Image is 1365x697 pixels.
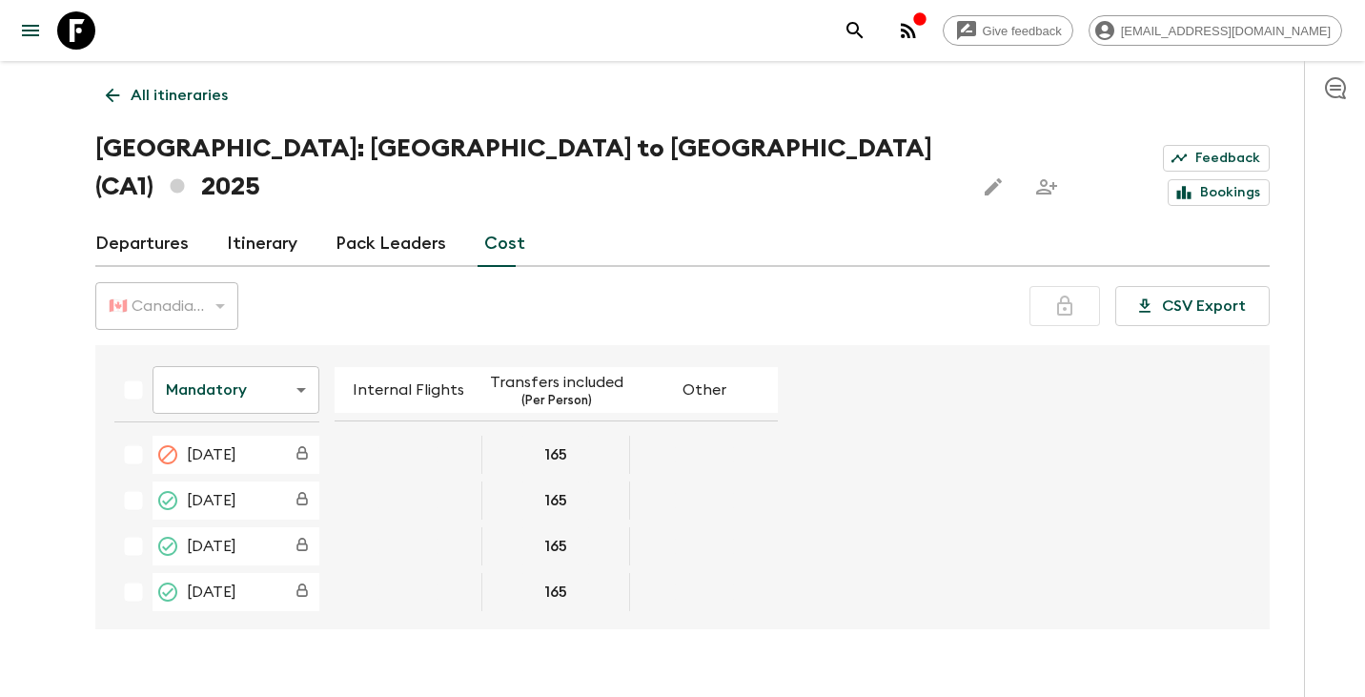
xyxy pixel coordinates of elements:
[187,489,236,512] span: [DATE]
[1089,15,1342,46] div: [EMAIL_ADDRESS][DOMAIN_NAME]
[482,436,630,474] div: 07 Jun 2025; Transfers included
[187,443,236,466] span: [DATE]
[836,11,874,50] button: search adventures
[95,221,189,267] a: Departures
[156,489,179,512] svg: Completed
[156,443,179,466] svg: Cancelled
[335,573,482,611] div: 26 Jul 2025; Internal Flights
[1115,286,1270,326] button: CSV Export
[285,575,319,609] div: Costs are fixed. The departure date (26 Jul 2025) has passed
[521,482,590,520] button: 165
[95,76,238,114] a: All itineraries
[490,371,623,394] p: Transfers included
[682,379,726,401] p: Other
[335,527,482,565] div: 19 Jul 2025; Internal Flights
[630,527,778,565] div: 19 Jul 2025; Other
[227,221,297,267] a: Itinerary
[630,436,778,474] div: 07 Jun 2025; Other
[630,573,778,611] div: 26 Jul 2025; Other
[336,221,446,267] a: Pack Leaders
[95,130,959,206] h1: [GEOGRAPHIC_DATA]: [GEOGRAPHIC_DATA] to [GEOGRAPHIC_DATA] (CA1) 2025
[156,581,179,604] svg: Completed
[1163,145,1270,172] a: Feedback
[484,221,525,267] a: Cost
[972,24,1072,38] span: Give feedback
[335,436,482,474] div: 07 Jun 2025; Internal Flights
[521,573,590,611] button: 165
[1168,179,1270,206] a: Bookings
[482,527,630,565] div: 19 Jul 2025; Transfers included
[285,483,319,518] div: Costs are fixed. The departure date (28 Jun 2025) has passed
[521,527,590,565] button: 165
[630,482,778,520] div: 28 Jun 2025; Other
[153,363,319,417] div: Mandatory
[943,15,1073,46] a: Give feedback
[482,482,630,520] div: 28 Jun 2025; Transfers included
[353,379,464,401] p: Internal Flights
[1110,24,1341,38] span: [EMAIL_ADDRESS][DOMAIN_NAME]
[482,573,630,611] div: 26 Jul 2025; Transfers included
[131,84,228,107] p: All itineraries
[11,11,50,50] button: menu
[187,581,236,604] span: [DATE]
[114,371,153,409] div: Select all
[521,436,590,474] button: 165
[335,482,482,520] div: 28 Jun 2025; Internal Flights
[1028,168,1066,206] span: Share this itinerary
[156,535,179,558] svg: Completed
[95,279,238,333] div: 🇨🇦 Canadian Dollar (CAD)
[285,529,319,564] div: Costs are fixed. The departure date (19 Jul 2025) has passed
[187,535,236,558] span: [DATE]
[974,168,1012,206] button: Edit this itinerary
[285,438,319,472] div: Costs are fixed. The departure date (07 Jun 2025) has passed
[521,394,592,409] p: (Per Person)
